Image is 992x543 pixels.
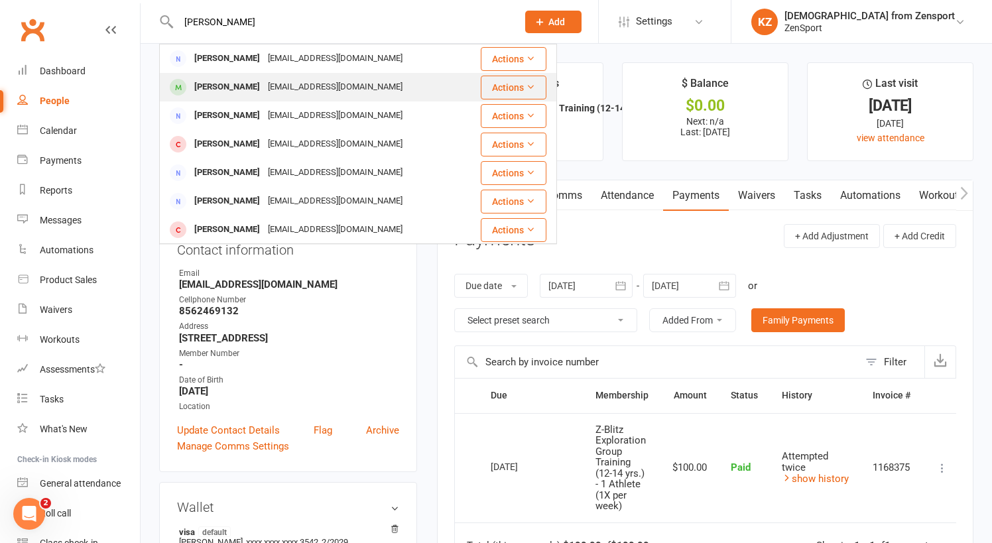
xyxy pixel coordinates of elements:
[17,116,140,146] a: Calendar
[179,400,399,413] div: Location
[366,422,399,438] a: Archive
[190,135,264,154] div: [PERSON_NAME]
[481,133,546,156] button: Actions
[820,116,961,131] div: [DATE]
[663,180,729,211] a: Payments
[857,133,924,143] a: view attendance
[177,438,289,454] a: Manage Comms Settings
[635,99,776,113] div: $0.00
[455,346,859,378] input: Search by invoice number
[40,508,71,518] div: Roll call
[264,49,406,68] div: [EMAIL_ADDRESS][DOMAIN_NAME]
[17,235,140,265] a: Automations
[40,364,105,375] div: Assessments
[820,99,961,113] div: [DATE]
[682,75,729,99] div: $ Balance
[179,359,399,371] strong: -
[782,450,828,473] span: Attempted twice
[910,180,973,211] a: Workouts
[16,13,49,46] a: Clubworx
[40,498,51,509] span: 2
[719,379,770,412] th: Status
[40,394,64,404] div: Tasks
[859,346,924,378] button: Filter
[660,413,719,522] td: $100.00
[595,424,646,513] span: Z-Blitz Exploration Group Training (12-14 yrs.) - 1 Athlete (1X per week)
[660,379,719,412] th: Amount
[481,47,546,71] button: Actions
[40,274,97,285] div: Product Sales
[179,267,399,280] div: Email
[481,190,546,213] button: Actions
[481,161,546,185] button: Actions
[748,278,757,294] div: or
[179,332,399,344] strong: [STREET_ADDRESS]
[17,295,140,325] a: Waivers
[179,305,399,317] strong: 8562469132
[40,185,72,196] div: Reports
[17,414,140,444] a: What's New
[40,334,80,345] div: Workouts
[479,379,584,412] th: Due
[481,218,546,242] button: Actions
[861,413,922,522] td: 1168375
[454,274,528,298] button: Due date
[190,49,264,68] div: [PERSON_NAME]
[481,104,546,128] button: Actions
[190,163,264,182] div: [PERSON_NAME]
[179,526,393,537] strong: visa
[190,78,264,97] div: [PERSON_NAME]
[884,354,906,370] div: Filter
[264,163,406,182] div: [EMAIL_ADDRESS][DOMAIN_NAME]
[784,180,831,211] a: Tasks
[179,385,399,397] strong: [DATE]
[40,478,121,489] div: General attendance
[751,9,778,35] div: KZ
[883,224,956,248] button: + Add Credit
[40,95,70,106] div: People
[548,17,565,27] span: Add
[17,146,140,176] a: Payments
[17,325,140,355] a: Workouts
[784,10,955,22] div: [DEMOGRAPHIC_DATA] from Zensport
[481,76,546,99] button: Actions
[17,56,140,86] a: Dashboard
[784,22,955,34] div: ZenSport
[491,456,552,477] div: [DATE]
[454,229,535,250] h3: Payments
[264,106,406,125] div: [EMAIL_ADDRESS][DOMAIN_NAME]
[635,116,776,137] p: Next: n/a Last: [DATE]
[40,245,93,255] div: Automations
[17,86,140,116] a: People
[190,220,264,239] div: [PERSON_NAME]
[17,499,140,528] a: Roll call
[177,422,280,438] a: Update Contact Details
[17,469,140,499] a: General attendance kiosk mode
[177,500,399,514] h3: Wallet
[525,11,582,33] button: Add
[584,379,660,412] th: Membership
[264,192,406,211] div: [EMAIL_ADDRESS][DOMAIN_NAME]
[831,180,910,211] a: Automations
[40,155,82,166] div: Payments
[17,385,140,414] a: Tasks
[40,424,88,434] div: What's New
[17,355,140,385] a: Assessments
[636,7,672,36] span: Settings
[861,379,922,412] th: Invoice #
[784,224,880,248] button: + Add Adjustment
[729,180,784,211] a: Waivers
[179,294,399,306] div: Cellphone Number
[782,473,849,485] a: show history
[314,422,332,438] a: Flag
[17,206,140,235] a: Messages
[179,347,399,360] div: Member Number
[17,265,140,295] a: Product Sales
[264,78,406,97] div: [EMAIL_ADDRESS][DOMAIN_NAME]
[731,461,751,473] span: Paid
[179,320,399,333] div: Address
[13,498,45,530] iframe: Intercom live chat
[264,135,406,154] div: [EMAIL_ADDRESS][DOMAIN_NAME]
[770,379,861,412] th: History
[198,526,231,537] span: default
